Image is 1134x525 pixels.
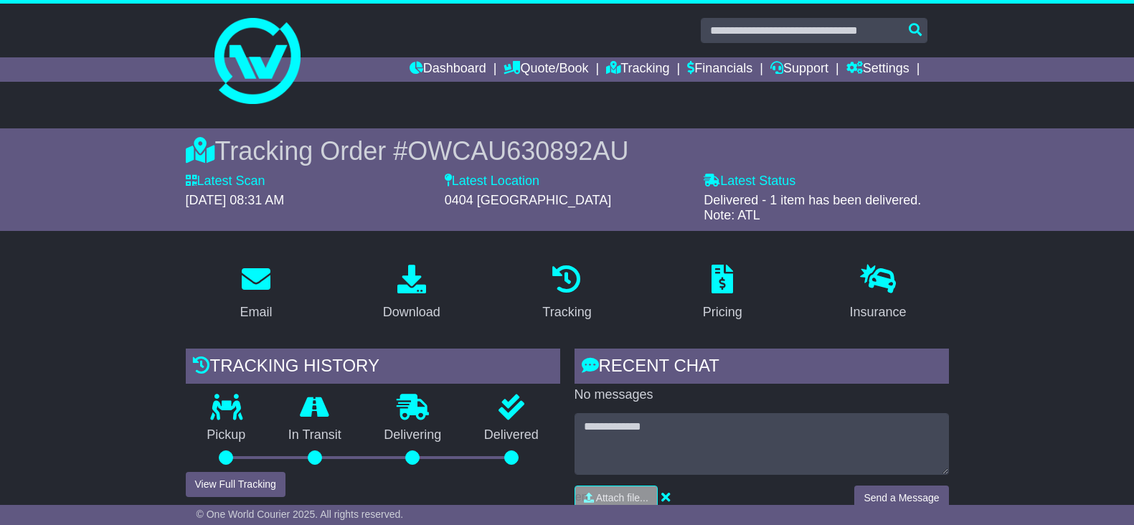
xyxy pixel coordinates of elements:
[197,509,404,520] span: © One World Courier 2025. All rights reserved.
[687,57,752,82] a: Financials
[186,174,265,189] label: Latest Scan
[363,427,463,443] p: Delivering
[230,260,281,327] a: Email
[606,57,669,82] a: Tracking
[407,136,628,166] span: OWCAU630892AU
[374,260,450,327] a: Download
[445,193,611,207] span: 0404 [GEOGRAPHIC_DATA]
[704,193,921,223] span: Delivered - 1 item has been delivered. Note: ATL
[854,486,948,511] button: Send a Message
[846,57,909,82] a: Settings
[575,349,949,387] div: RECENT CHAT
[186,136,949,166] div: Tracking Order #
[410,57,486,82] a: Dashboard
[533,260,600,327] a: Tracking
[186,472,285,497] button: View Full Tracking
[770,57,828,82] a: Support
[186,193,285,207] span: [DATE] 08:31 AM
[267,427,363,443] p: In Transit
[240,303,272,322] div: Email
[504,57,588,82] a: Quote/Book
[703,303,742,322] div: Pricing
[704,174,795,189] label: Latest Status
[383,303,440,322] div: Download
[841,260,916,327] a: Insurance
[575,387,949,403] p: No messages
[186,349,560,387] div: Tracking history
[850,303,907,322] div: Insurance
[694,260,752,327] a: Pricing
[542,303,591,322] div: Tracking
[463,427,560,443] p: Delivered
[445,174,539,189] label: Latest Location
[186,427,268,443] p: Pickup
